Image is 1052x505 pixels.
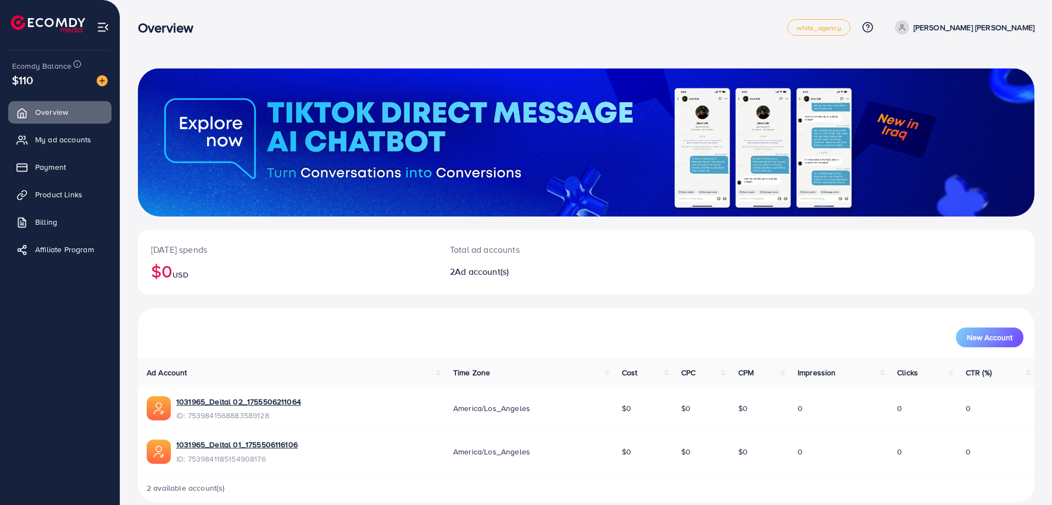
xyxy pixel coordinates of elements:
[897,403,902,414] span: 0
[738,367,754,378] span: CPM
[35,107,68,118] span: Overview
[176,453,298,464] span: ID: 7539841185154908176
[176,410,301,421] span: ID: 7539841568883589128
[956,328,1023,347] button: New Account
[798,446,803,457] span: 0
[798,367,836,378] span: Impression
[8,156,112,178] a: Payment
[798,403,803,414] span: 0
[176,439,298,450] a: 1031965_Deltal 01_1755506116106
[966,367,992,378] span: CTR (%)
[12,72,34,88] span: $110
[890,20,1034,35] a: [PERSON_NAME] [PERSON_NAME]
[966,446,971,457] span: 0
[147,440,171,464] img: ic-ads-acc.e4c84228.svg
[97,75,108,86] img: image
[914,21,1034,34] p: [PERSON_NAME] [PERSON_NAME]
[35,134,91,145] span: My ad accounts
[681,403,691,414] span: $0
[151,243,424,256] p: [DATE] spends
[35,244,94,255] span: Affiliate Program
[8,184,112,206] a: Product Links
[8,238,112,260] a: Affiliate Program
[35,162,66,173] span: Payment
[455,265,509,278] span: Ad account(s)
[176,396,301,407] a: 1031965_Deltal 02_1755506211064
[8,101,112,123] a: Overview
[453,446,530,457] span: America/Los_Angeles
[738,446,748,457] span: $0
[622,403,631,414] span: $0
[738,403,748,414] span: $0
[967,334,1012,341] span: New Account
[12,60,71,71] span: Ecomdy Balance
[966,403,971,414] span: 0
[35,217,57,227] span: Billing
[151,260,424,281] h2: $0
[147,482,225,493] span: 2 available account(s)
[681,446,691,457] span: $0
[450,267,648,277] h2: 2
[35,189,82,200] span: Product Links
[11,15,85,32] img: logo
[681,367,695,378] span: CPC
[897,446,902,457] span: 0
[622,367,638,378] span: Cost
[453,403,530,414] span: America/Los_Angeles
[147,396,171,420] img: ic-ads-acc.e4c84228.svg
[787,19,850,36] a: white_agency
[138,20,202,36] h3: Overview
[450,243,648,256] p: Total ad accounts
[8,129,112,151] a: My ad accounts
[172,269,188,280] span: USD
[453,367,490,378] span: Time Zone
[147,367,187,378] span: Ad Account
[8,211,112,233] a: Billing
[797,24,841,31] span: white_agency
[897,367,918,378] span: Clicks
[622,446,631,457] span: $0
[97,21,109,34] img: menu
